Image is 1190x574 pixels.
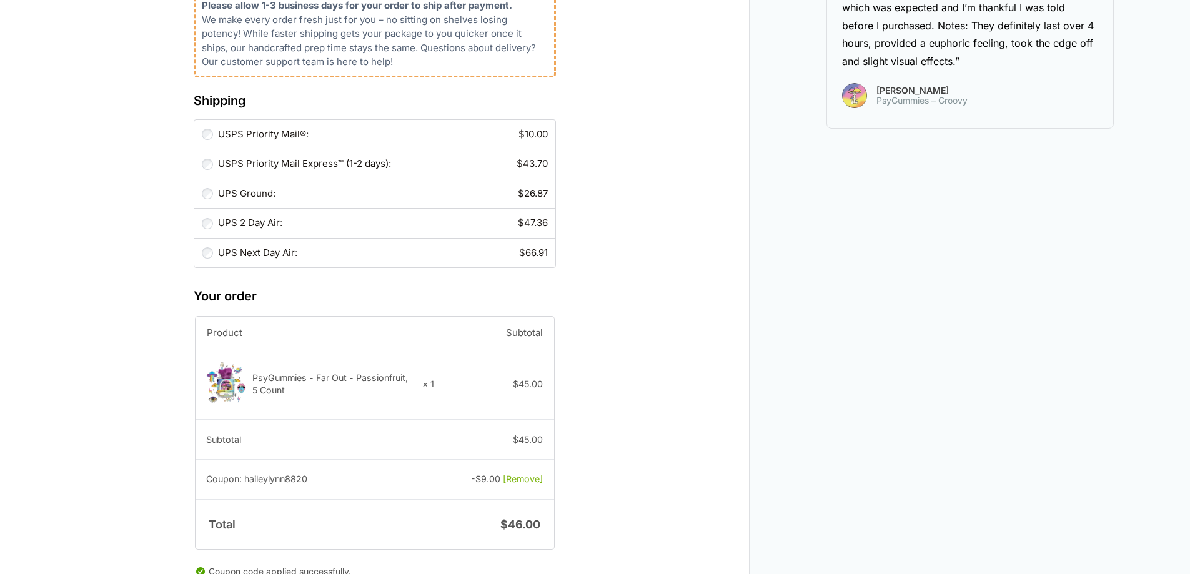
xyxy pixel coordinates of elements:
span: $ [513,434,518,445]
th: Subtotal [434,317,553,349]
label: USPS Priority Mail Express™ (1-2 days): [218,157,548,171]
bdi: 43.70 [517,157,548,169]
strong: × 1 [422,378,434,390]
label: UPS Next Day Air: [218,246,548,260]
span: $ [518,187,524,199]
span: $ [518,217,524,229]
p: We make every order fresh just for you – no sitting on shelves losing potency! While faster shipp... [202,13,548,69]
div: PsyGummies - Far Out - Passionfruit, 5 Count [252,372,414,397]
label: UPS Ground: [218,187,548,201]
span: $ [475,473,481,484]
span: PsyGummies – Groovy [876,96,968,106]
span: $ [518,128,525,140]
bdi: 47.36 [518,217,548,229]
th: Product [196,317,435,349]
h3: Your order [194,287,556,305]
img: Psychedelic mushroom gummies in a colorful jar. [206,362,247,403]
bdi: 66.91 [519,247,548,259]
bdi: 26.87 [518,187,548,199]
bdi: 10.00 [518,128,548,140]
bdi: 46.00 [500,518,540,531]
th: Subtotal [196,420,435,460]
th: Total [196,499,435,549]
span: [PERSON_NAME] [876,86,968,95]
bdi: 45.00 [513,434,543,445]
bdi: 45.00 [513,379,543,389]
a: Remove haileylynn8820 coupon [503,473,543,484]
label: USPS Priority Mail®: [218,127,548,142]
th: Coupon: haileylynn8820 [196,459,435,499]
span: 9.00 [475,473,500,484]
span: $ [517,157,523,169]
label: UPS 2 Day Air: [218,216,548,230]
td: - [434,459,553,499]
h3: Shipping [194,91,556,110]
span: $ [513,379,518,389]
span: $ [500,518,508,531]
span: $ [519,247,525,259]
